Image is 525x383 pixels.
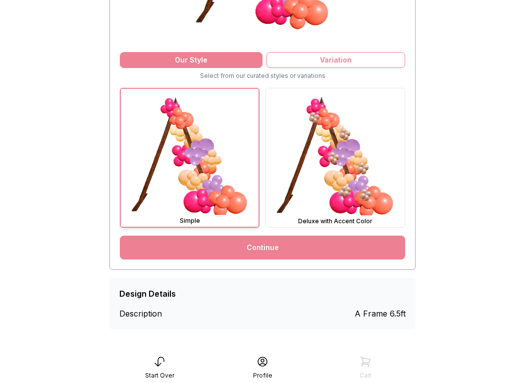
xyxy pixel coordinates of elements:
[120,72,405,80] div: Select from our curated styles or variations
[355,308,406,319] div: A Frame 6.5ft
[121,89,259,227] img: Simple
[120,52,262,68] div: Our Style
[266,52,405,68] div: Variation
[266,88,405,227] img: Deluxe with Accent Color
[253,372,272,380] div: Profile
[119,288,176,300] div: Design Details
[120,236,405,259] a: Continue
[119,308,191,319] div: Description
[145,372,174,380] div: Start Over
[360,372,371,380] div: Cart
[268,217,403,225] div: Deluxe with Accent Color
[123,217,257,225] div: Simple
